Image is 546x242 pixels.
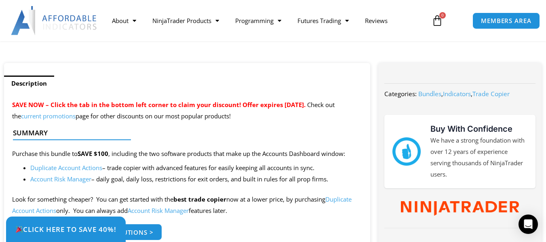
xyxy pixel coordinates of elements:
a: About [104,11,144,30]
img: 🎉 [16,226,23,233]
strong: SAVE $100 [78,149,108,158]
span: MEMBERS AREA [481,18,531,24]
a: Trade Copier [472,90,510,98]
span: 0 [439,12,446,19]
div: Open Intercom Messenger [519,215,538,234]
span: , , [418,90,510,98]
a: Reviews [357,11,396,30]
p: Purchase this bundle to , including the two software products that make up the Accounts Dashboard... [12,148,362,160]
strong: best trade copier [173,195,226,203]
span: Click Here to save 40%! [15,226,116,233]
img: LogoAI | Affordable Indicators – NinjaTrader [11,6,98,35]
a: Programming [227,11,289,30]
a: Futures Trading [289,11,357,30]
a: Account Risk Manager [128,206,189,215]
a: NinjaTrader Products [144,11,227,30]
a: Bundles [418,90,441,98]
nav: Menu [104,11,426,30]
a: MEMBERS AREA [472,13,540,29]
p: We have a strong foundation with over 12 years of experience serving thousands of NinjaTrader users. [430,135,527,180]
p: Check out the page for other discounts on our most popular products! [12,99,362,122]
p: Look for something cheaper? You can get started with the now at a lower price, by purchasing only... [12,194,362,217]
li: – trade copier with advanced features for easily keeping all accounts in sync. [30,162,362,174]
h4: Summary [13,129,355,137]
img: NinjaTrader Wordmark color RGB | Affordable Indicators – NinjaTrader [401,201,519,216]
a: 0 [420,9,455,32]
a: 🎉Click Here to save 40%! [6,217,126,242]
a: current promotions [21,112,76,120]
li: – daily goal, daily loss, restrictions for exit orders, and built in rules for all prop firms. [30,174,362,185]
h3: Buy With Confidence [430,123,527,135]
span: SAVE NOW – Click the tab in the bottom left corner to claim your discount! Offer expires [DATE]. [12,101,306,109]
button: Buy with GPay [367,3,436,19]
img: mark thumbs good 43913 | Affordable Indicators – NinjaTrader [392,137,421,166]
a: Indicators [443,90,471,98]
a: Duplicate Account Actions [30,164,102,172]
a: Account Risk Manager [30,175,91,183]
span: Categories: [384,90,417,98]
a: Description [4,76,54,91]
